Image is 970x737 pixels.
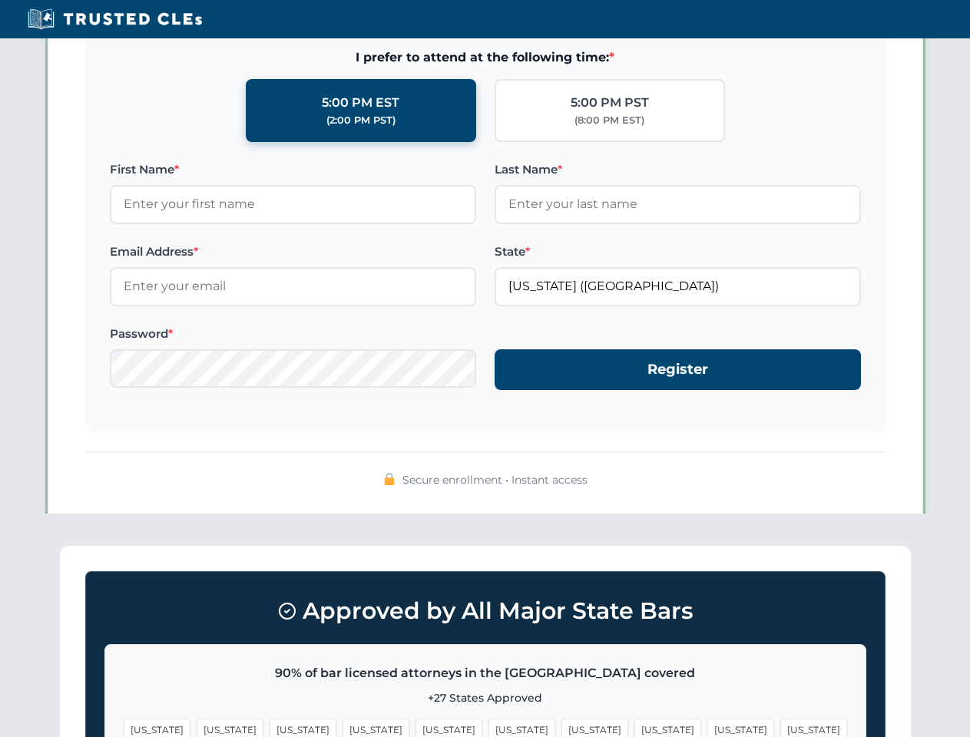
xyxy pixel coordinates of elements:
[110,185,476,223] input: Enter your first name
[495,185,861,223] input: Enter your last name
[495,243,861,261] label: State
[124,663,847,683] p: 90% of bar licensed attorneys in the [GEOGRAPHIC_DATA] covered
[110,267,476,306] input: Enter your email
[402,471,588,488] span: Secure enrollment • Instant access
[574,113,644,128] div: (8:00 PM EST)
[110,160,476,179] label: First Name
[104,590,866,632] h3: Approved by All Major State Bars
[326,113,396,128] div: (2:00 PM PST)
[495,160,861,179] label: Last Name
[383,473,396,485] img: 🔒
[23,8,207,31] img: Trusted CLEs
[495,267,861,306] input: Florida (FL)
[571,93,649,113] div: 5:00 PM PST
[110,48,861,68] span: I prefer to attend at the following time:
[322,93,399,113] div: 5:00 PM EST
[110,243,476,261] label: Email Address
[495,349,861,390] button: Register
[124,689,847,706] p: +27 States Approved
[110,325,476,343] label: Password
